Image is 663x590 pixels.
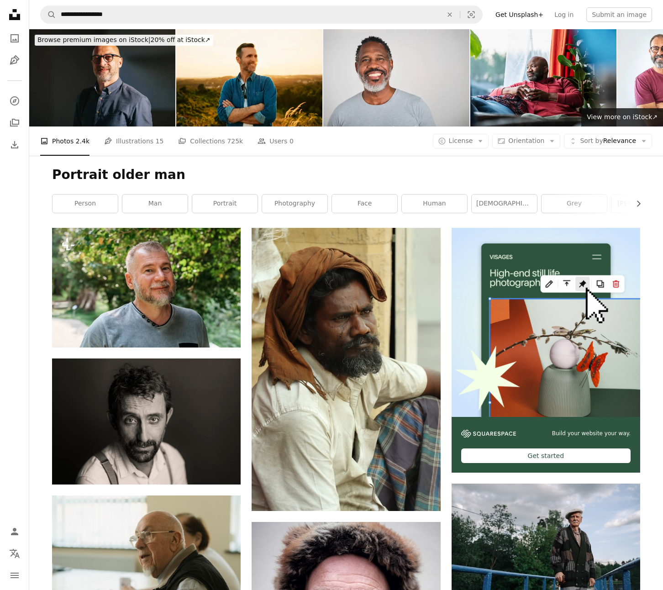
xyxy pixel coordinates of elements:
span: View more on iStock ↗ [587,113,658,121]
a: a black and white photo of a man with suspenders [52,417,241,425]
form: Find visuals sitewide [40,5,483,24]
a: photography [262,195,327,213]
img: man in brown button up shirt wearing brown hat [252,228,440,511]
a: Build your website your way.Get started [452,228,640,473]
a: View more on iStock↗ [581,108,663,126]
button: Menu [5,566,24,585]
a: face [332,195,397,213]
span: Relevance [580,137,636,146]
a: Photos [5,29,24,47]
a: Collections [5,114,24,132]
img: a man standing in front of a tree [52,228,241,347]
a: man in brown button up shirt wearing brown hat [252,365,440,374]
a: man in black and brown plaid dress shirt standing beside blue railings [452,543,640,551]
a: Explore [5,92,24,110]
a: portrait [192,195,258,213]
span: Browse premium images on iStock | [37,36,150,43]
a: Download History [5,136,24,154]
span: Sort by [580,137,603,144]
button: Visual search [460,6,482,23]
button: License [433,134,489,148]
span: 15 [156,136,164,146]
img: file-1723602894256-972c108553a7image [452,228,640,416]
img: file-1606177908946-d1eed1cbe4f5image [461,430,516,437]
a: man [122,195,188,213]
img: Mature multiracial man relaxing at home, drinking tea [470,29,616,126]
a: Users 0 [258,126,294,156]
div: Get started [461,448,631,463]
span: 725k [227,136,243,146]
span: 0 [289,136,294,146]
a: Illustrations [5,51,24,69]
a: person [53,195,118,213]
a: [DEMOGRAPHIC_DATA] [472,195,537,213]
a: grey [542,195,607,213]
span: 20% off at iStock ↗ [37,36,210,43]
button: Orientation [492,134,560,148]
button: scroll list to the right [630,195,640,213]
span: License [449,137,473,144]
span: Orientation [508,137,544,144]
a: An elderly man is sitting at a table. [52,554,241,562]
button: Language [5,544,24,563]
img: a black and white photo of a man with suspenders [52,358,241,485]
button: Clear [440,6,460,23]
a: Browse premium images on iStock|20% off at iStock↗ [29,29,219,51]
a: a man standing in front of a tree [52,283,241,291]
a: human [402,195,467,213]
button: Submit an image [586,7,652,22]
a: Illustrations 15 [104,126,163,156]
button: Search Unsplash [41,6,56,23]
img: waist up shot of a handsome hispanic Latino carefree black male looking at the camera with big smile [323,29,469,126]
button: Sort byRelevance [564,134,652,148]
span: Build your website your way. [552,430,631,437]
a: Log in [549,7,579,22]
h1: Portrait older man [52,167,640,183]
a: Collections 725k [178,126,243,156]
img: Portrait of smiling man standing outdoors while hiking during sunny weekend in nature [176,29,322,126]
img: Confident Businessman Smiling in Sunlit Urban Environment [29,29,175,126]
a: Log in / Sign up [5,522,24,541]
a: Get Unsplash+ [490,7,549,22]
